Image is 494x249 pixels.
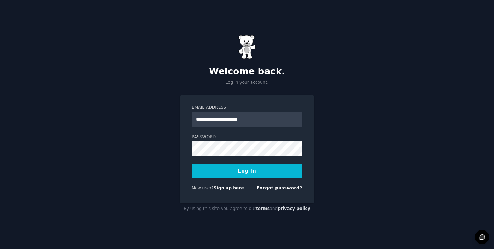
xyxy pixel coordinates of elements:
button: Log In [192,164,302,178]
label: Email Address [192,105,302,111]
label: Password [192,134,302,140]
h2: Welcome back. [180,66,314,77]
a: Sign up here [214,186,244,190]
a: privacy policy [278,206,310,211]
span: New user? [192,186,214,190]
img: Gummy Bear [238,35,256,59]
a: Forgot password? [257,186,302,190]
a: terms [256,206,270,211]
p: Log in your account. [180,80,314,86]
div: By using this site you agree to our and [180,203,314,214]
